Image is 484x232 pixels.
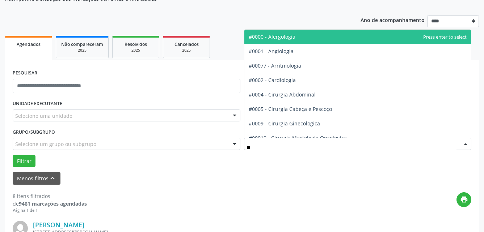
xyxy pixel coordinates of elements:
[249,91,316,98] span: #0004 - Cirurgia Abdominal
[460,196,468,203] i: print
[13,207,87,214] div: Página 1 de 1
[13,98,62,109] label: UNIDADE EXECUTANTE
[125,41,147,47] span: Resolvidos
[249,48,294,55] span: #0001 - Angiologia
[61,48,103,53] div: 2025
[13,192,87,200] div: 8 itens filtrados
[13,126,55,138] label: Grupo/Subgrupo
[49,174,56,182] i: keyboard_arrow_up
[13,172,60,185] button: Menos filtroskeyboard_arrow_up
[61,41,103,47] span: Não compareceram
[118,48,154,53] div: 2025
[361,15,425,24] p: Ano de acompanhamento
[249,106,332,112] span: #0005 - Cirurgia Cabeça e Pescoço
[249,120,320,127] span: #0009 - Cirurgia Ginecologica
[249,77,296,83] span: #0002 - Cardiologia
[13,200,87,207] div: de
[13,155,35,167] button: Filtrar
[15,140,96,148] span: Selecione um grupo ou subgrupo
[19,200,87,207] strong: 9461 marcações agendadas
[249,33,295,40] span: #0000 - Alergologia
[33,221,84,229] a: [PERSON_NAME]
[249,134,347,141] span: #00010 - Cirurgia Mastologia Oncologica
[13,68,37,79] label: PESQUISAR
[456,192,471,207] button: print
[249,62,301,69] span: #00077 - Arritmologia
[174,41,199,47] span: Cancelados
[168,48,205,53] div: 2025
[15,112,72,120] span: Selecione uma unidade
[17,41,41,47] span: Agendados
